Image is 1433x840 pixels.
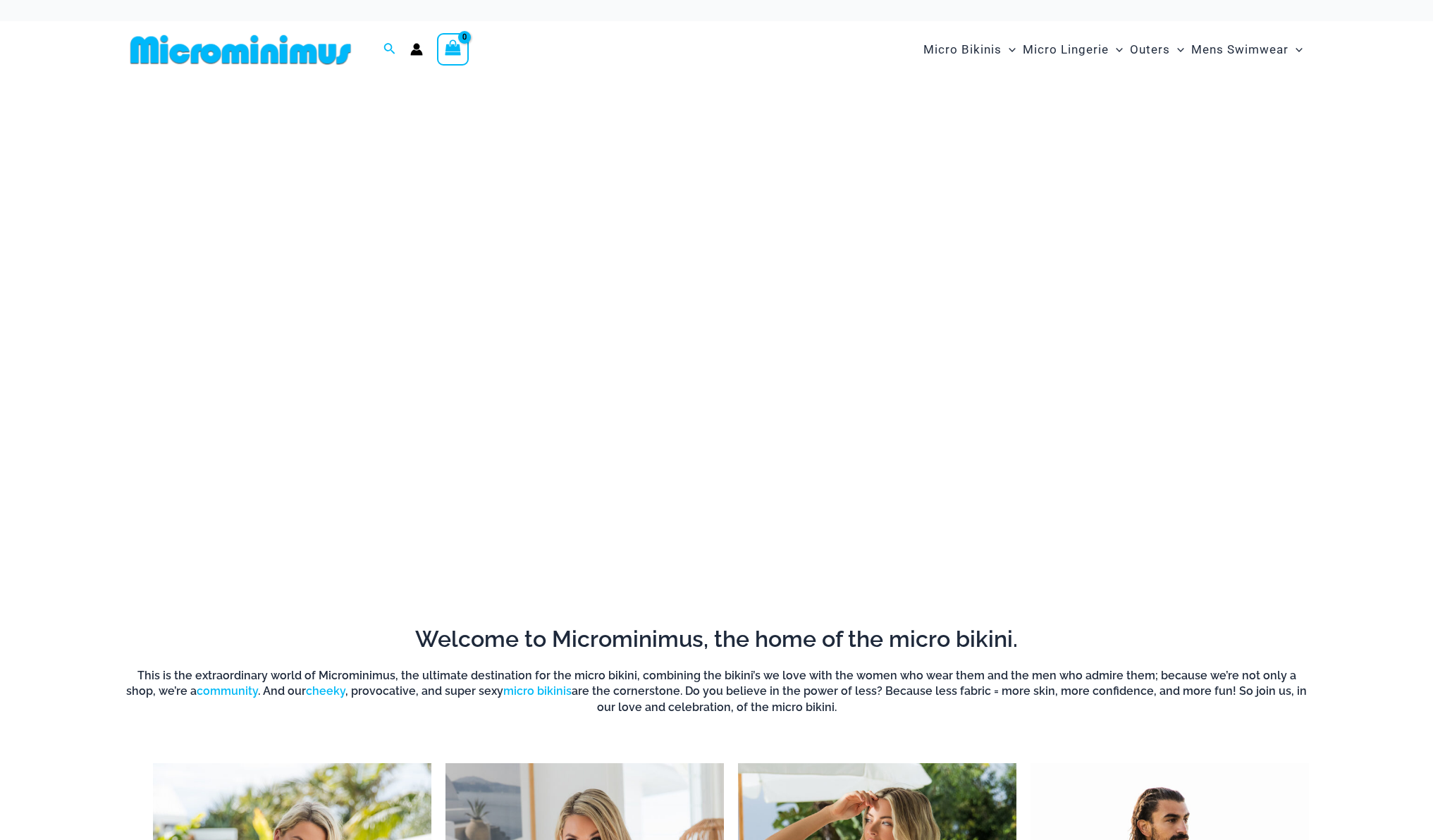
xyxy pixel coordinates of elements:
span: Menu Toggle [1170,32,1184,68]
a: OutersMenu ToggleMenu Toggle [1126,28,1188,71]
a: community [197,684,258,698]
span: Menu Toggle [1002,32,1016,68]
a: View Shopping Cart, empty [437,33,469,66]
span: Mens Swimwear [1191,32,1289,68]
span: Micro Bikinis [923,32,1002,68]
h2: Welcome to Microminimus, the home of the micro bikini. [125,624,1309,654]
nav: Site Navigation [918,26,1309,73]
a: Search icon link [383,41,396,58]
a: Micro LingerieMenu ToggleMenu Toggle [1019,28,1126,71]
a: cheeky [306,684,345,698]
a: micro bikinis [503,684,572,698]
a: Micro BikinisMenu ToggleMenu Toggle [920,28,1019,71]
span: Micro Lingerie [1023,32,1109,68]
span: Menu Toggle [1289,32,1303,68]
img: MM SHOP LOGO FLAT [125,34,357,66]
a: Mens SwimwearMenu ToggleMenu Toggle [1188,28,1306,71]
h6: This is the extraordinary world of Microminimus, the ultimate destination for the micro bikini, c... [125,668,1309,715]
a: Account icon link [410,43,423,56]
span: Outers [1130,32,1170,68]
span: Menu Toggle [1109,32,1123,68]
